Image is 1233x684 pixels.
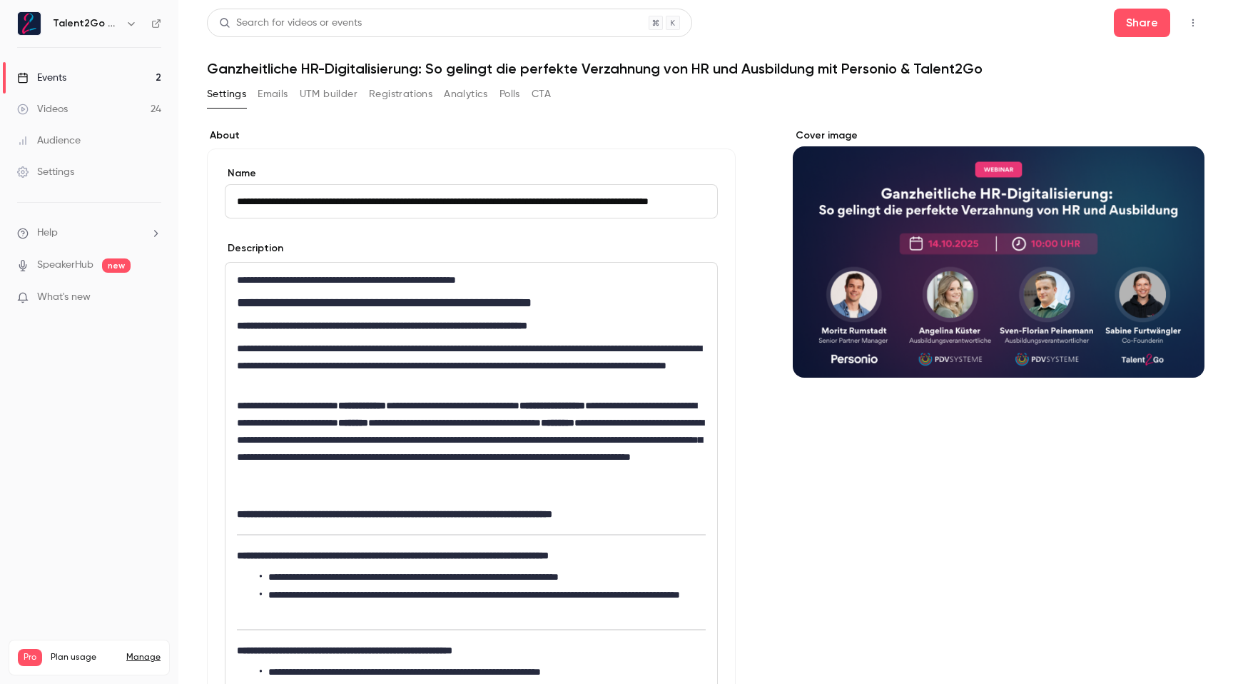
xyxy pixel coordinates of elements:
div: Search for videos or events [219,16,362,31]
div: Settings [17,165,74,179]
span: What's new [37,290,91,305]
span: Pro [18,649,42,666]
button: Settings [207,83,246,106]
h6: Talent2Go GmbH [53,16,120,31]
label: Description [225,241,283,256]
label: Cover image [793,129,1204,143]
a: Manage [126,652,161,663]
button: Analytics [444,83,488,106]
button: Emails [258,83,288,106]
button: CTA [532,83,551,106]
button: Share [1114,9,1170,37]
label: About [207,129,736,143]
span: Help [37,226,58,241]
li: help-dropdown-opener [17,226,161,241]
button: Polls [499,83,520,106]
div: Audience [17,134,81,148]
img: Talent2Go GmbH [18,12,41,35]
button: Registrations [369,83,432,106]
div: Videos [17,102,68,116]
div: Events [17,71,66,85]
iframe: Noticeable Trigger [144,291,161,304]
span: new [102,258,131,273]
a: SpeakerHub [37,258,93,273]
span: Plan usage [51,652,118,663]
button: UTM builder [300,83,357,106]
label: Name [225,166,718,181]
section: Cover image [793,129,1204,378]
h1: Ganzheitliche HR-Digitalisierung: So gelingt die perfekte Verzahnung von HR und Ausbildung mit Pe... [207,60,1204,77]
